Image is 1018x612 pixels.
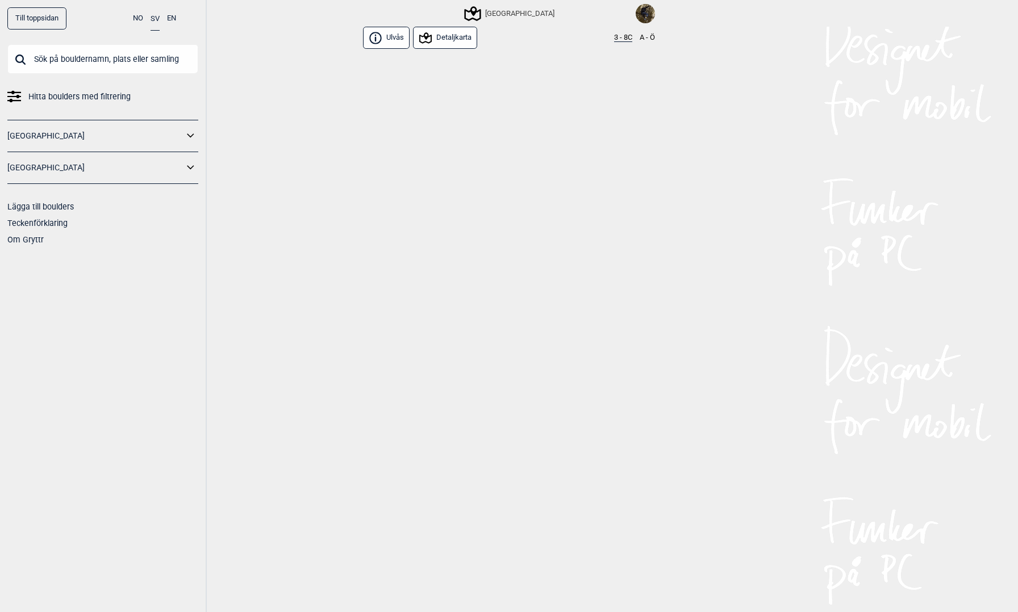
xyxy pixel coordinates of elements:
button: NO [133,7,143,30]
a: Till toppsidan [7,7,66,30]
a: Om Gryttr [7,235,44,244]
a: [GEOGRAPHIC_DATA] [7,128,183,144]
input: Sök på bouldernamn, plats eller samling [7,44,198,74]
button: 3 - 8C [614,33,632,43]
div: [GEOGRAPHIC_DATA] [466,7,554,20]
a: Hitta boulders med filtrering [7,89,198,105]
img: Falling [636,4,655,23]
button: Detaljkarta [413,27,477,49]
span: Hitta boulders med filtrering [28,89,131,105]
a: Teckenförklaring [7,219,68,228]
button: EN [167,7,176,30]
button: Ulvås [363,27,410,49]
a: Lägga till boulders [7,202,74,211]
button: A - Ö [640,33,655,43]
button: SV [151,7,160,31]
a: [GEOGRAPHIC_DATA] [7,160,183,176]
